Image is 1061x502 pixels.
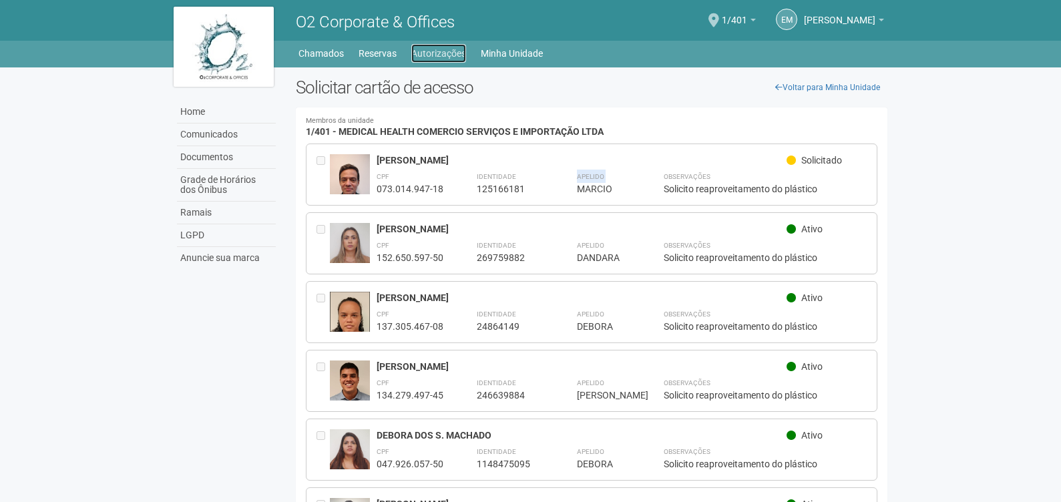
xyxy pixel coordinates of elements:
[177,101,276,123] a: Home
[377,360,787,372] div: [PERSON_NAME]
[330,292,370,349] img: user.jpg
[577,448,604,455] strong: Apelido
[481,44,543,63] a: Minha Unidade
[477,252,544,264] div: 269759882
[177,146,276,169] a: Documentos
[804,17,884,27] a: [PERSON_NAME]
[377,310,389,318] strong: CPF
[664,379,710,387] strong: Observações
[377,252,443,264] div: 152.650.597-50
[664,310,710,318] strong: Observações
[577,242,604,249] strong: Apelido
[377,458,443,470] div: 047.926.057-50
[377,320,443,332] div: 137.305.467-08
[330,360,370,409] img: user.jpg
[359,44,397,63] a: Reservas
[477,389,544,401] div: 246639884
[316,360,330,401] div: Entre em contato com a Aministração para solicitar o cancelamento ou 2a via
[776,9,797,30] a: EM
[577,310,604,318] strong: Apelido
[664,242,710,249] strong: Observações
[177,202,276,224] a: Ramais
[306,117,878,125] small: Membros da unidade
[477,242,516,249] strong: Identidade
[296,77,888,97] h2: Solicitar cartão de acesso
[664,320,867,332] div: Solicito reaproveitamento do plástico
[477,183,544,195] div: 125166181
[664,183,867,195] div: Solicito reaproveitamento do plástico
[377,183,443,195] div: 073.014.947-18
[177,123,276,146] a: Comunicados
[801,430,823,441] span: Ativo
[411,44,466,63] a: Autorizações
[477,448,516,455] strong: Identidade
[477,458,544,470] div: 1148475095
[377,154,787,166] div: [PERSON_NAME]
[177,247,276,269] a: Anuncie sua marca
[664,173,710,180] strong: Observações
[330,429,370,479] img: user.jpg
[177,169,276,202] a: Grade de Horários dos Ônibus
[377,242,389,249] strong: CPF
[377,448,389,455] strong: CPF
[316,223,330,264] div: Entre em contato com a Aministração para solicitar o cancelamento ou 2a via
[330,154,370,226] img: user.jpg
[377,429,787,441] div: DEBORA DOS S. MACHADO
[377,223,787,235] div: [PERSON_NAME]
[577,173,604,180] strong: Apelido
[801,292,823,303] span: Ativo
[577,320,630,332] div: DEBORA
[306,117,878,137] h4: 1/401 - MEDICAL HEALTH COMERCIO SERVIÇOS E IMPORTAÇÃO LTDA
[330,223,370,275] img: user.jpg
[377,379,389,387] strong: CPF
[577,389,630,401] div: [PERSON_NAME]
[664,389,867,401] div: Solicito reaproveitamento do plástico
[577,458,630,470] div: DEBORA
[664,448,710,455] strong: Observações
[174,7,274,87] img: logo.jpg
[577,379,604,387] strong: Apelido
[316,154,330,195] div: Entre em contato com a Aministração para solicitar o cancelamento ou 2a via
[722,2,747,25] span: 1/401
[768,77,887,97] a: Voltar para Minha Unidade
[296,13,455,31] span: O2 Corporate & Offices
[801,224,823,234] span: Ativo
[477,310,516,318] strong: Identidade
[801,361,823,372] span: Ativo
[477,379,516,387] strong: Identidade
[801,155,842,166] span: Solicitado
[377,292,787,304] div: [PERSON_NAME]
[377,173,389,180] strong: CPF
[316,292,330,332] div: Entre em contato com a Aministração para solicitar o cancelamento ou 2a via
[722,17,756,27] a: 1/401
[477,320,544,332] div: 24864149
[577,183,630,195] div: MARCIO
[804,2,875,25] span: Eloisa Mazoni Guntzel
[316,429,330,470] div: Entre em contato com a Aministração para solicitar o cancelamento ou 2a via
[177,224,276,247] a: LGPD
[664,458,867,470] div: Solicito reaproveitamento do plástico
[377,389,443,401] div: 134.279.497-45
[298,44,344,63] a: Chamados
[664,252,867,264] div: Solicito reaproveitamento do plástico
[577,252,630,264] div: DANDARA
[477,173,516,180] strong: Identidade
